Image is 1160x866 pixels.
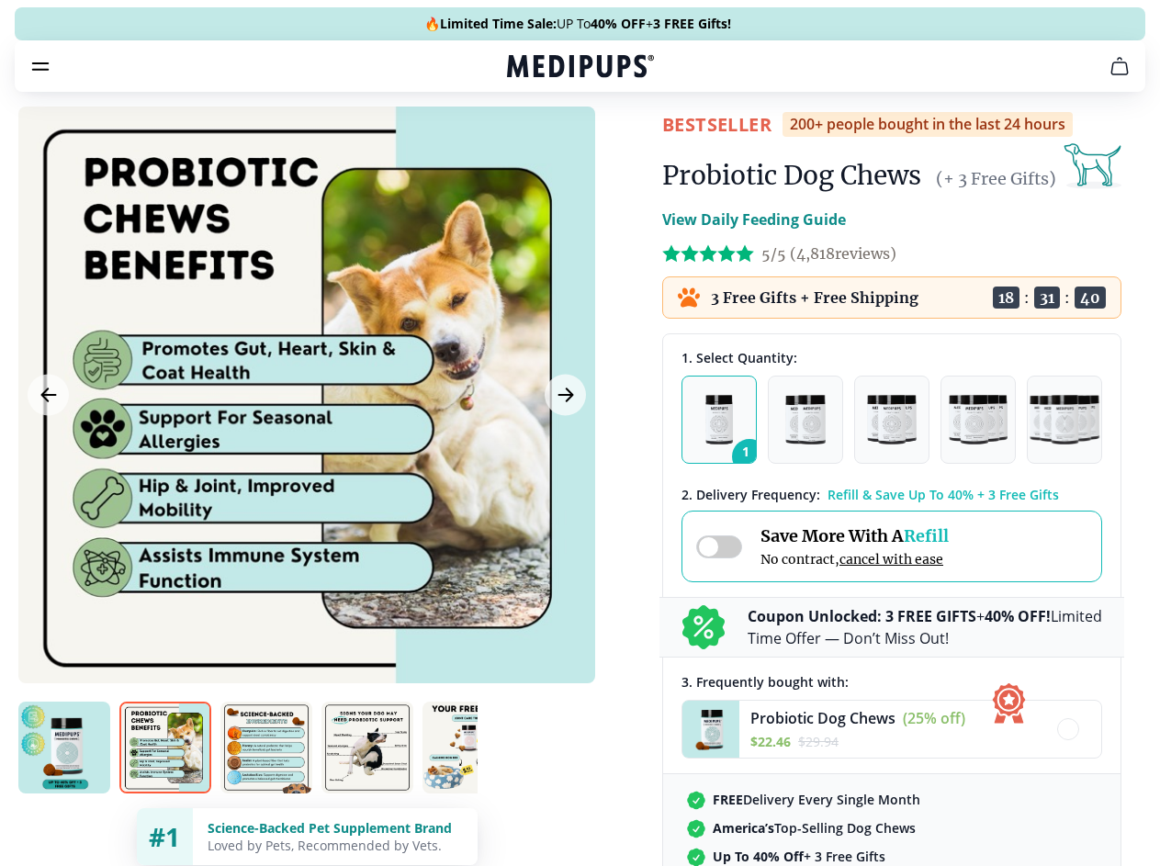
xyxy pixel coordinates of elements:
[903,708,965,728] span: (25% off)
[18,702,110,793] img: Probiotic Dog Chews | Natural Dog Supplements
[713,848,804,865] strong: Up To 40% Off
[713,791,743,808] strong: FREE
[867,395,917,444] img: Pack of 3 - Natural Dog Supplements
[28,375,69,416] button: Previous Image
[682,701,739,758] img: Probiotic Dog Chews - Medipups
[949,395,1007,444] img: Pack of 4 - Natural Dog Supplements
[681,673,849,691] span: 3 . Frequently bought with:
[1098,44,1142,88] button: cart
[507,52,654,84] a: Medipups
[681,486,820,503] span: 2 . Delivery Frequency:
[119,702,211,793] img: Probiotic Dog Chews | Natural Dog Supplements
[748,605,1102,649] p: + Limited Time Offer — Don’t Miss Out!
[732,439,767,474] span: 1
[750,733,791,750] span: $ 22.46
[713,819,916,837] span: Top-Selling Dog Chews
[681,349,1102,366] div: 1. Select Quantity:
[705,395,734,444] img: Pack of 1 - Natural Dog Supplements
[29,55,51,77] button: burger-menu
[748,606,976,626] b: Coupon Unlocked: 3 FREE GIFTS
[220,702,312,793] img: Probiotic Dog Chews | Natural Dog Supplements
[713,791,920,808] span: Delivery Every Single Month
[785,395,826,444] img: Pack of 2 - Natural Dog Supplements
[828,486,1059,503] span: Refill & Save Up To 40% + 3 Free Gifts
[904,525,949,546] span: Refill
[545,375,586,416] button: Next Image
[713,848,885,865] span: + 3 Free Gifts
[208,837,463,854] div: Loved by Pets, Recommended by Vets.
[662,159,921,192] h1: Probiotic Dog Chews
[798,733,839,750] span: $ 29.94
[422,702,514,793] img: Probiotic Dog Chews | Natural Dog Supplements
[761,244,896,263] span: 5/5 ( 4,818 reviews)
[985,606,1051,626] b: 40% OFF!
[424,15,731,33] span: 🔥 UP To +
[993,287,1019,309] span: 18
[208,819,463,837] div: Science-Backed Pet Supplement Brand
[711,288,918,307] p: 3 Free Gifts + Free Shipping
[713,819,774,837] strong: America’s
[1034,287,1060,309] span: 31
[760,525,949,546] span: Save More With A
[149,819,180,854] span: #1
[1030,395,1100,444] img: Pack of 5 - Natural Dog Supplements
[839,551,943,568] span: cancel with ease
[1064,288,1070,307] span: :
[662,208,846,231] p: View Daily Feeding Guide
[662,112,771,137] span: BestSeller
[1024,288,1030,307] span: :
[1075,287,1106,309] span: 40
[936,168,1056,189] span: (+ 3 Free Gifts)
[681,376,757,464] button: 1
[760,551,949,568] span: No contract,
[783,112,1073,137] div: 200+ people bought in the last 24 hours
[321,702,413,793] img: Probiotic Dog Chews | Natural Dog Supplements
[750,708,895,728] span: Probiotic Dog Chews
